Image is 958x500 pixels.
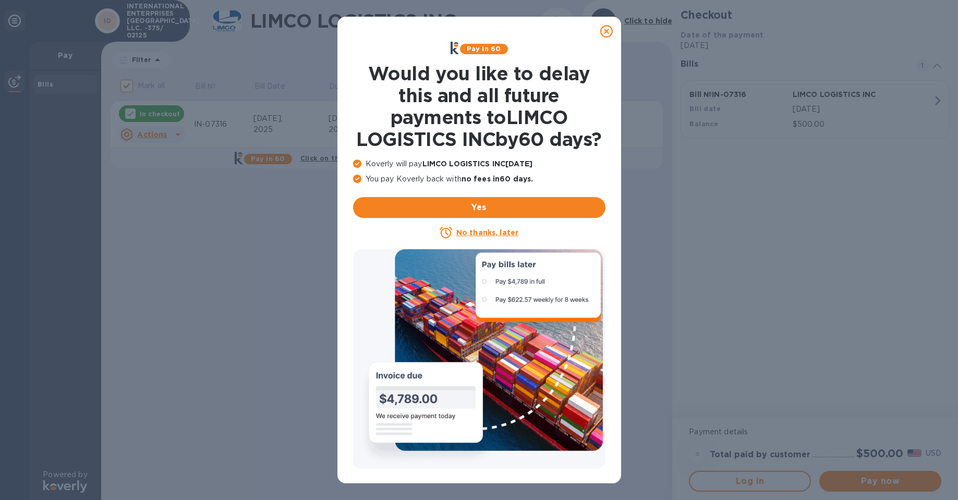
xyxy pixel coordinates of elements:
b: no fees in 60 days . [462,175,533,183]
button: Yes [353,197,605,218]
b: LIMCO LOGISTICS INC [DATE] [422,160,532,168]
b: Pay in 60 [467,45,501,53]
u: No thanks, later [456,228,518,237]
span: Yes [361,201,597,214]
p: You pay Koverly back with [353,174,605,185]
h1: Would you like to delay this and all future payments to LIMCO LOGISTICS INC by 60 days ? [353,63,605,150]
p: Koverly will pay [353,158,605,169]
